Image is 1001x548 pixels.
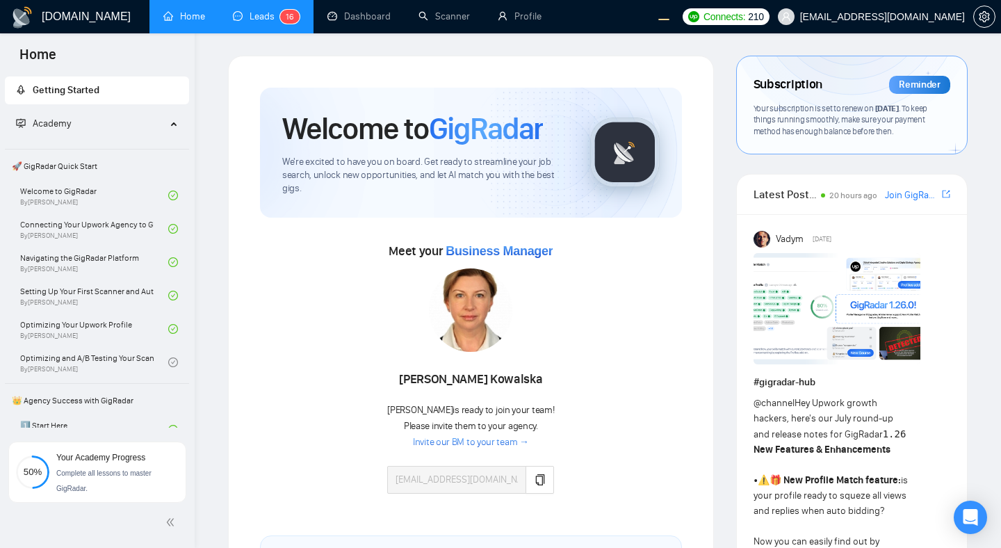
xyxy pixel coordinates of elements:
span: check-circle [168,224,178,234]
span: Complete all lessons to master GigRadar. [56,469,152,492]
span: rocket [16,85,26,95]
a: searchScanner [418,10,470,22]
span: 6 [289,12,294,22]
span: 🎁 [770,474,781,486]
span: 👑 Agency Success with GigRadar [6,387,188,414]
span: Meet your [389,243,553,259]
span: [DATE] [875,103,899,113]
span: Getting Started [33,84,99,96]
span: Academy [33,118,71,129]
span: Subscription [754,73,822,97]
span: check-circle [168,191,178,200]
span: Please invite them to your agency. [404,420,538,432]
code: 1.26 [883,428,906,440]
span: setting [974,11,995,22]
span: @channel [754,397,795,409]
a: Join GigRadar Slack Community [885,188,939,203]
h1: # gigradar-hub [754,375,950,390]
sup: 16 [280,10,300,24]
button: copy [526,466,554,494]
a: Connecting Your Upwork Agency to GigRadarBy[PERSON_NAME] [20,213,168,244]
a: Optimizing and A/B Testing Your Scanner for Better ResultsBy[PERSON_NAME] [20,347,168,378]
span: Your Academy Progress [56,453,145,462]
a: Setting Up Your First Scanner and Auto-BidderBy[PERSON_NAME] [20,280,168,311]
span: 🚀 GigRadar Quick Start [6,152,188,180]
div: [PERSON_NAME] Kowalska [387,368,554,392]
span: Business Manager [446,244,553,258]
span: 210 [748,9,763,24]
span: Connects: [703,9,745,24]
button: setting [973,6,995,28]
span: export [942,188,950,200]
img: gigradar-logo.png [590,118,660,187]
span: fund-projection-screen [16,118,26,128]
span: check-circle [168,291,178,300]
span: [DATE] [813,233,831,245]
a: userProfile [498,10,542,22]
a: export [942,188,950,201]
span: We're excited to have you on board. Get ready to streamline your job search, unlock new opportuni... [282,156,568,195]
a: homeHome [163,10,205,22]
span: user [781,12,791,22]
strong: New Features & Enhancements [754,444,890,456]
span: Vadym [776,232,804,247]
img: 1705952806691-1.jpg [429,268,512,352]
span: check-circle [168,425,178,435]
a: Optimizing Your Upwork ProfileBy[PERSON_NAME] [20,314,168,344]
a: Welcome to GigRadarBy[PERSON_NAME] [20,180,168,211]
span: GigRadar [429,110,543,147]
span: Home [8,45,67,74]
span: 1 [286,12,289,22]
img: F09AC4U7ATU-image.png [754,253,920,364]
strong: New Profile Match feature: [783,474,901,486]
span: ⚠️ [758,474,770,486]
span: Latest Posts from the GigRadar Community [754,186,817,203]
a: 1️⃣ Start Here [20,414,168,445]
a: Navigating the GigRadar PlatformBy[PERSON_NAME] [20,247,168,277]
span: check-circle [168,324,178,334]
span: double-left [165,515,179,529]
span: check-circle [168,257,178,267]
span: 50% [16,467,49,476]
img: logo [11,6,33,29]
a: Invite our BM to your team → [413,436,529,449]
div: Reminder [889,76,950,94]
img: upwork-logo.png [688,11,699,22]
li: Getting Started [5,76,189,104]
span: Your subscription is set to renew on . To keep things running smoothly, make sure your payment me... [754,103,927,136]
img: Vadym [754,231,770,248]
span: [PERSON_NAME] is ready to join your team! [387,404,554,416]
span: copy [535,474,546,485]
a: messageLeads16 [233,10,300,22]
a: dashboardDashboard [327,10,391,22]
div: Open Intercom Messenger [954,501,987,534]
span: Academy [16,118,71,129]
a: setting [973,11,995,22]
span: check-circle [168,357,178,367]
span: 20 hours ago [829,191,877,200]
h1: Welcome to [282,110,543,147]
